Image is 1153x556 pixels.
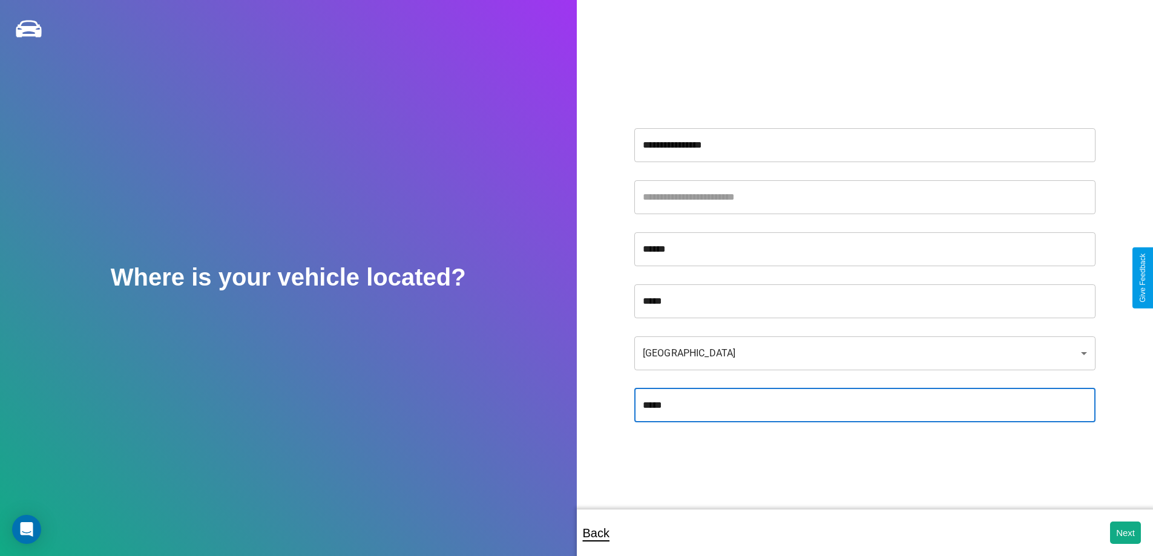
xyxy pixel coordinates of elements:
[1138,253,1147,303] div: Give Feedback
[583,522,609,544] p: Back
[1110,522,1141,544] button: Next
[12,515,41,544] div: Open Intercom Messenger
[111,264,466,291] h2: Where is your vehicle located?
[634,336,1096,370] div: [GEOGRAPHIC_DATA]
